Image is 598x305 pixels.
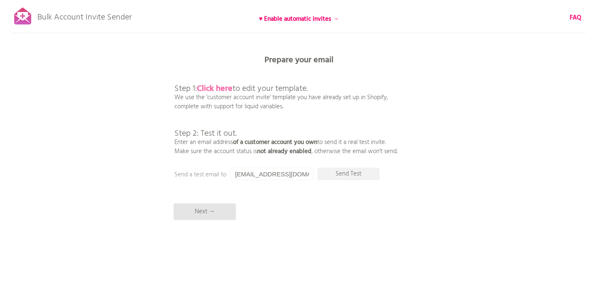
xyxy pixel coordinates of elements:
p: Send Test [317,168,380,180]
span: Step 1: to edit your template. [174,82,308,95]
b: of a customer account you own [233,137,317,147]
b: not already enabled [257,146,311,156]
b: ♥ Enable automatic invites → [259,14,339,24]
a: Click here [197,82,233,95]
b: FAQ [570,13,581,23]
b: Prepare your email [265,54,333,67]
p: Send a test email to [174,170,341,179]
span: Step 2: Test it out. [174,127,237,140]
p: Next → [174,203,236,220]
p: Bulk Account Invite Sender [37,5,132,26]
p: We use the 'customer account invite' template you have already set up in Shopify, complete with s... [174,66,397,156]
a: FAQ [570,13,581,22]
